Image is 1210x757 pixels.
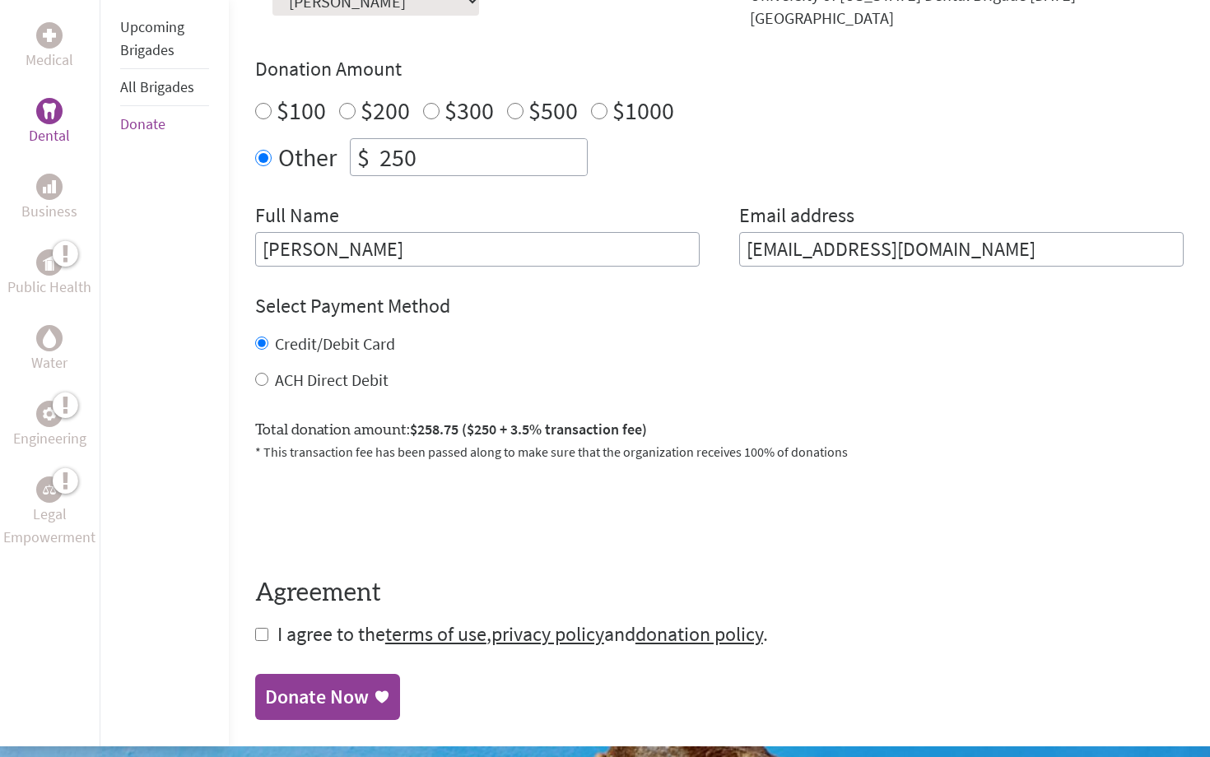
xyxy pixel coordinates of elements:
p: Dental [29,124,70,147]
div: $ [351,139,376,175]
div: Medical [36,22,63,49]
img: Public Health [43,254,56,271]
a: WaterWater [31,325,67,374]
img: Water [43,328,56,347]
label: Email address [739,202,854,232]
li: Donate [120,106,209,142]
label: Other [278,138,337,176]
a: terms of use [385,621,486,647]
img: Engineering [43,406,56,420]
a: EngineeringEngineering [13,401,86,450]
label: ACH Direct Debit [275,369,389,390]
input: Enter Full Name [255,232,700,267]
label: Total donation amount: [255,418,647,442]
p: Business [21,200,77,223]
label: $100 [277,95,326,126]
a: MedicalMedical [26,22,73,72]
input: Enter Amount [376,139,587,175]
iframe: reCAPTCHA [255,481,505,546]
a: BusinessBusiness [21,174,77,223]
img: Dental [43,103,56,118]
div: Engineering [36,401,63,427]
img: Legal Empowerment [43,485,56,495]
a: Upcoming Brigades [120,17,184,59]
label: $500 [528,95,578,126]
a: DentalDental [29,98,70,147]
div: Legal Empowerment [36,476,63,503]
a: Donate [120,114,165,133]
a: Legal EmpowermentLegal Empowerment [3,476,96,549]
a: donation policy [635,621,763,647]
h4: Select Payment Method [255,293,1184,319]
p: Water [31,351,67,374]
h4: Agreement [255,578,1184,608]
img: Business [43,180,56,193]
label: $300 [444,95,494,126]
a: All Brigades [120,77,194,96]
a: privacy policy [491,621,604,647]
div: Water [36,325,63,351]
a: Public HealthPublic Health [7,249,91,299]
div: Dental [36,98,63,124]
li: All Brigades [120,69,209,106]
p: * This transaction fee has been passed along to make sure that the organization receives 100% of ... [255,442,1184,462]
h4: Donation Amount [255,56,1184,82]
div: Public Health [36,249,63,276]
span: I agree to the , and . [277,621,768,647]
p: Engineering [13,427,86,450]
label: Credit/Debit Card [275,333,395,354]
input: Your Email [739,232,1184,267]
li: Upcoming Brigades [120,9,209,69]
a: Donate Now [255,674,400,720]
div: Donate Now [265,684,369,710]
label: $1000 [612,95,674,126]
label: Full Name [255,202,339,232]
img: Medical [43,29,56,42]
p: Legal Empowerment [3,503,96,549]
div: Business [36,174,63,200]
p: Medical [26,49,73,72]
p: Public Health [7,276,91,299]
label: $200 [361,95,410,126]
span: $258.75 ($250 + 3.5% transaction fee) [410,420,647,439]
